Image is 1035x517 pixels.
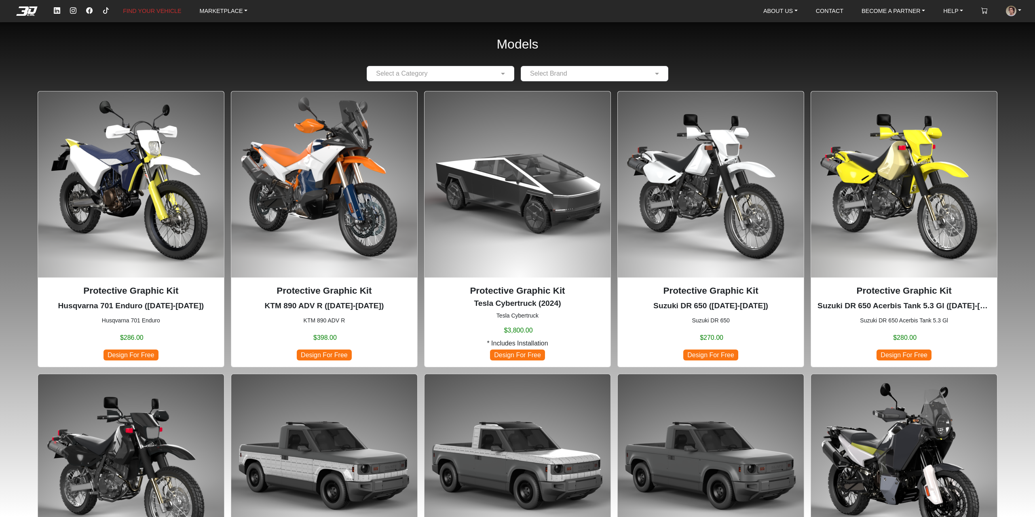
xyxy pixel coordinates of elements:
p: Suzuki DR 650 (1996-2024) [624,300,797,312]
div: Husqvarna 701 Enduro [38,91,224,367]
small: Suzuki DR 650 [624,316,797,325]
div: Tesla Cybertruck [424,91,611,367]
span: Design For Free [877,350,931,360]
img: 890 ADV R null2023-2025 [231,91,417,278]
a: CONTACT [813,4,847,18]
a: BECOME A PARTNER [858,4,928,18]
a: MARKETPLACE [196,4,251,18]
p: Protective Graphic Kit [431,284,604,298]
span: $3,800.00 [504,326,532,335]
p: KTM 890 ADV R (2023-2025) [238,300,411,312]
img: DR 6501996-2024 [618,91,804,278]
p: Protective Graphic Kit [238,284,411,298]
a: ABOUT US [760,4,801,18]
span: $270.00 [700,333,723,343]
span: Design For Free [297,350,352,360]
p: Tesla Cybertruck (2024) [431,298,604,309]
span: $280.00 [893,333,917,343]
img: 701 Enduronull2016-2024 [38,91,224,278]
div: KTM 890 ADV R [231,91,418,367]
div: Suzuki DR 650 [617,91,804,367]
p: Protective Graphic Kit [624,284,797,298]
small: Husqvarna 701 Enduro [44,316,218,325]
small: KTM 890 ADV R [238,316,411,325]
p: Suzuki DR 650 Acerbis Tank 5.3 Gl (1996-2024) [817,300,991,312]
small: Tesla Cybertruck [431,311,604,320]
div: Suzuki DR 650 Acerbis Tank 5.3 Gl [811,91,997,367]
a: HELP [940,4,966,18]
a: FIND YOUR VEHICLE [120,4,184,18]
img: DR 650Acerbis Tank 5.3 Gl1996-2024 [811,91,997,278]
img: Cybertrucknull2024 [425,91,610,278]
h2: Models [496,26,538,63]
p: Protective Graphic Kit [44,284,218,298]
p: Husqvarna 701 Enduro (2016-2024) [44,300,218,312]
span: * Includes Installation [487,339,548,348]
span: Design For Free [683,350,738,360]
span: $286.00 [120,333,144,343]
span: Design For Free [103,350,158,360]
span: $398.00 [313,333,337,343]
p: Protective Graphic Kit [817,284,991,298]
small: Suzuki DR 650 Acerbis Tank 5.3 Gl [817,316,991,325]
span: Design For Free [490,350,545,360]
